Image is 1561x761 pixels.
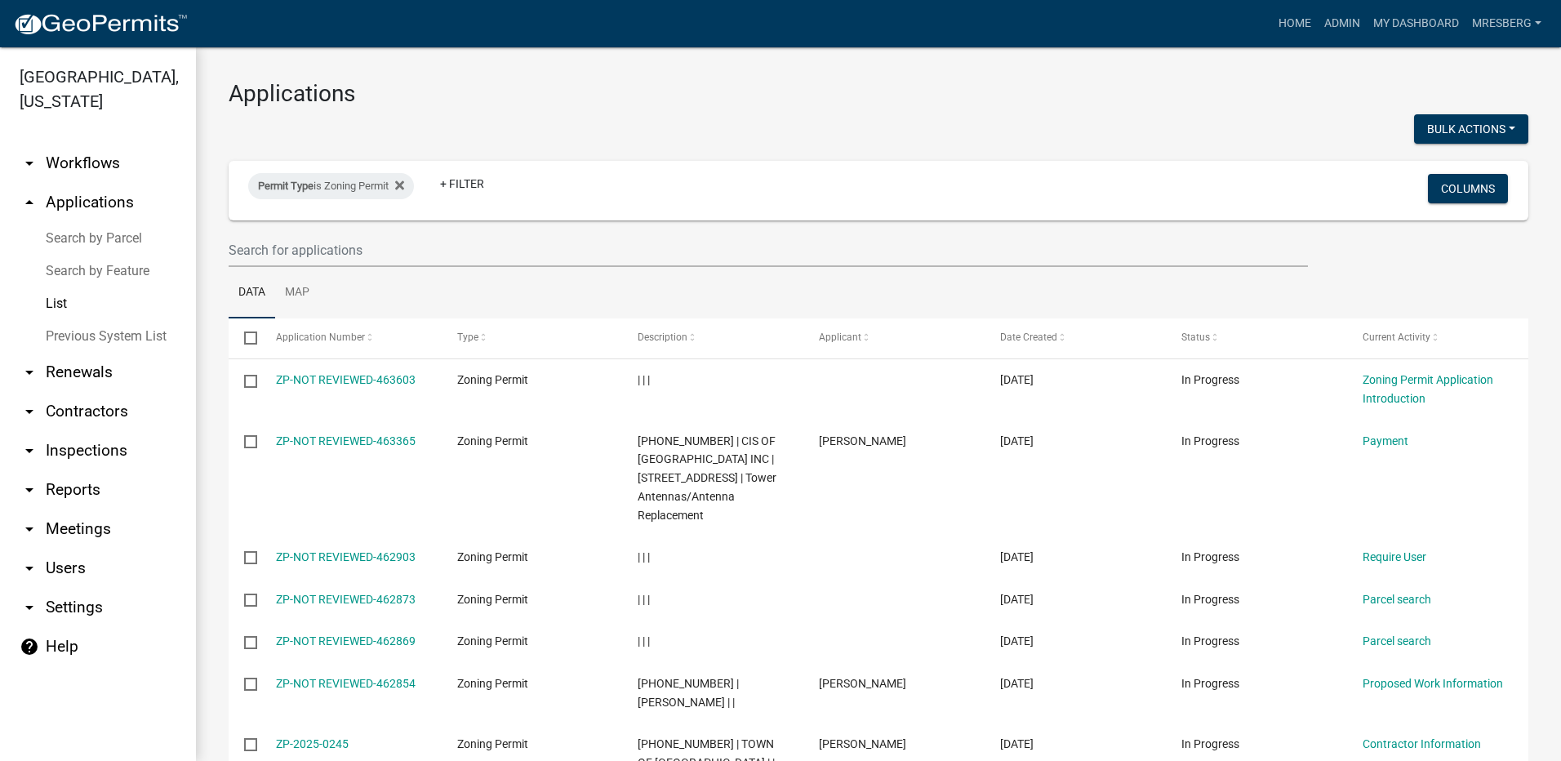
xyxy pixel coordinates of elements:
i: arrow_drop_up [20,193,39,212]
span: Zoning Permit [457,677,528,690]
span: 08/12/2025 [1000,634,1034,648]
span: Permit Type [258,180,314,192]
span: Jon Anadolli [819,434,906,447]
span: In Progress [1181,634,1239,648]
h3: Applications [229,80,1528,108]
datatable-header-cell: Select [229,318,260,358]
a: ZP-NOT REVIEWED-463603 [276,373,416,386]
span: Benjamin Spaeth [819,677,906,690]
span: Status [1181,332,1210,343]
i: help [20,637,39,656]
a: ZP-NOT REVIEWED-462903 [276,550,416,563]
span: 08/12/2025 [1000,550,1034,563]
datatable-header-cell: Status [1166,318,1347,358]
i: arrow_drop_down [20,363,39,382]
span: Description [638,332,687,343]
span: 08/13/2025 [1000,373,1034,386]
a: Payment [1363,434,1408,447]
span: In Progress [1181,593,1239,606]
span: James Haley [819,737,906,750]
a: ZP-NOT REVIEWED-463365 [276,434,416,447]
span: Date Created [1000,332,1057,343]
a: Proposed Work Information [1363,677,1503,690]
span: 51-034-2560 | SPAETH, BENJAMIN | | [638,677,739,709]
span: Zoning Permit [457,593,528,606]
a: Zoning Permit Application Introduction [1363,373,1493,405]
a: My Dashboard [1367,8,1465,39]
span: Zoning Permit [457,737,528,750]
span: | | | [638,634,650,648]
a: Require User [1363,550,1426,563]
a: ZP-NOT REVIEWED-462854 [276,677,416,690]
span: In Progress [1181,434,1239,447]
a: ZP-2025-0245 [276,737,349,750]
span: Zoning Permit [457,373,528,386]
span: In Progress [1181,677,1239,690]
datatable-header-cell: Date Created [985,318,1166,358]
datatable-header-cell: Description [622,318,803,358]
a: ZP-NOT REVIEWED-462873 [276,593,416,606]
datatable-header-cell: Current Activity [1347,318,1528,358]
span: | | | [638,550,650,563]
span: | | | [638,593,650,606]
i: arrow_drop_down [20,598,39,617]
a: Map [275,267,319,319]
i: arrow_drop_down [20,154,39,173]
span: 08/12/2025 [1000,593,1034,606]
span: 39-026-0160 | CIS OF PINE BLUFF INC | 3992 COUNTY ROAD 6 | Tower Antennas/Antenna Replacement [638,434,776,522]
a: Home [1272,8,1318,39]
a: Data [229,267,275,319]
a: Admin [1318,8,1367,39]
span: Zoning Permit [457,550,528,563]
span: In Progress [1181,373,1239,386]
a: ZP-NOT REVIEWED-462869 [276,634,416,648]
div: is Zoning Permit [248,173,414,199]
a: mresberg [1465,8,1548,39]
i: arrow_drop_down [20,441,39,461]
a: Contractor Information [1363,737,1481,750]
a: Parcel search [1363,593,1431,606]
span: | | | [638,373,650,386]
span: Zoning Permit [457,634,528,648]
datatable-header-cell: Applicant [803,318,985,358]
i: arrow_drop_down [20,480,39,500]
datatable-header-cell: Type [441,318,622,358]
span: Type [457,332,478,343]
i: arrow_drop_down [20,402,39,421]
button: Bulk Actions [1414,114,1528,144]
a: + Filter [427,169,497,198]
span: Applicant [819,332,861,343]
span: 08/12/2025 [1000,737,1034,750]
span: In Progress [1181,737,1239,750]
input: Search for applications [229,234,1308,267]
span: Zoning Permit [457,434,528,447]
span: Application Number [276,332,365,343]
i: arrow_drop_down [20,559,39,578]
datatable-header-cell: Application Number [260,318,441,358]
span: Current Activity [1363,332,1430,343]
span: In Progress [1181,550,1239,563]
span: 08/12/2025 [1000,677,1034,690]
a: Parcel search [1363,634,1431,648]
i: arrow_drop_down [20,519,39,539]
button: Columns [1428,174,1508,203]
span: 08/13/2025 [1000,434,1034,447]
